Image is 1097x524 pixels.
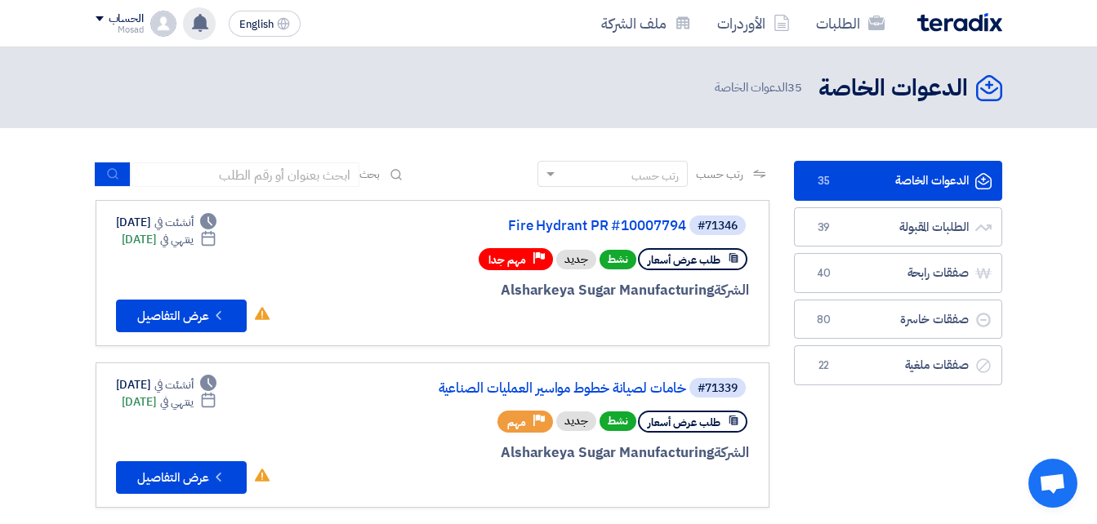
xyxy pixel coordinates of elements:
span: طلب عرض أسعار [648,252,720,268]
a: الطلبات المقبولة39 [794,207,1002,247]
a: الطلبات [803,4,898,42]
span: ينتهي في [160,231,194,248]
a: خامات لصيانة خطوط مواسير العمليات الصناعية [359,381,686,396]
a: الدعوات الخاصة35 [794,161,1002,201]
span: أنشئت في [154,214,194,231]
div: Open chat [1028,459,1077,508]
div: [DATE] [122,231,217,248]
a: صفقات خاسرة80 [794,300,1002,340]
span: 35 [814,173,834,189]
span: ينتهي في [160,393,194,411]
div: [DATE] [116,376,217,393]
span: بحث [359,166,381,183]
a: صفقات ملغية22 [794,345,1002,385]
span: مهم جدا [488,252,526,268]
img: Teradix logo [917,13,1002,32]
div: جديد [556,411,596,431]
button: English [229,11,301,37]
div: رتب حسب [631,167,679,184]
div: Alsharkeya Sugar Manufacturing [356,280,749,301]
a: الأوردرات [704,4,803,42]
span: طلب عرض أسعار [648,415,720,430]
h2: الدعوات الخاصة [818,73,968,104]
div: الحساب [109,12,144,26]
span: نشط [600,411,636,431]
div: [DATE] [116,214,217,231]
span: 22 [814,357,834,374]
button: عرض التفاصيل [116,461,247,494]
span: 35 [787,78,802,96]
div: Alsharkeya Sugar Manufacturing [356,442,749,464]
span: رتب حسب [696,166,742,183]
span: الشركة [714,442,749,463]
input: ابحث بعنوان أو رقم الطلب [131,162,359,187]
span: أنشئت في [154,376,194,393]
span: الشركة [714,280,749,300]
span: مهم [507,415,526,430]
div: #71339 [698,383,738,394]
span: نشط [600,250,636,269]
button: عرض التفاصيل [116,300,247,332]
div: جديد [556,250,596,269]
div: [DATE] [122,393,217,411]
div: #71346 [698,220,738,232]
span: 80 [814,312,834,328]
span: 40 [814,265,834,282]
span: 39 [814,220,834,236]
a: Fire Hydrant PR #10007794 [359,219,686,233]
span: English [239,19,274,30]
span: الدعوات الخاصة [715,78,805,97]
img: profile_test.png [150,11,176,37]
a: ملف الشركة [588,4,704,42]
a: صفقات رابحة40 [794,253,1002,293]
div: Mosad [96,25,144,34]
